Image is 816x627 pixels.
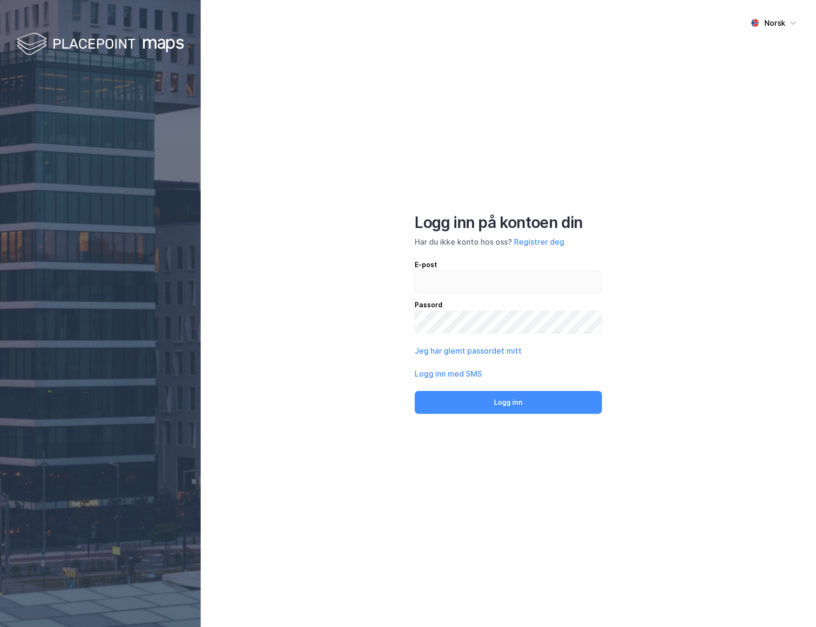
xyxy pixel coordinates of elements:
button: Registrer deg [514,236,564,248]
div: E-post [415,259,602,270]
img: logo-white.f07954bde2210d2a523dddb988cd2aa7.svg [17,31,184,59]
div: Har du ikke konto hos oss? [415,236,602,248]
button: Logg inn [415,391,602,414]
button: Jeg har glemt passordet mitt [415,345,522,357]
button: Logg inn med SMS [415,368,482,379]
div: Norsk [764,17,785,29]
div: Passord [415,299,602,311]
div: Logg inn på kontoen din [415,213,602,232]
